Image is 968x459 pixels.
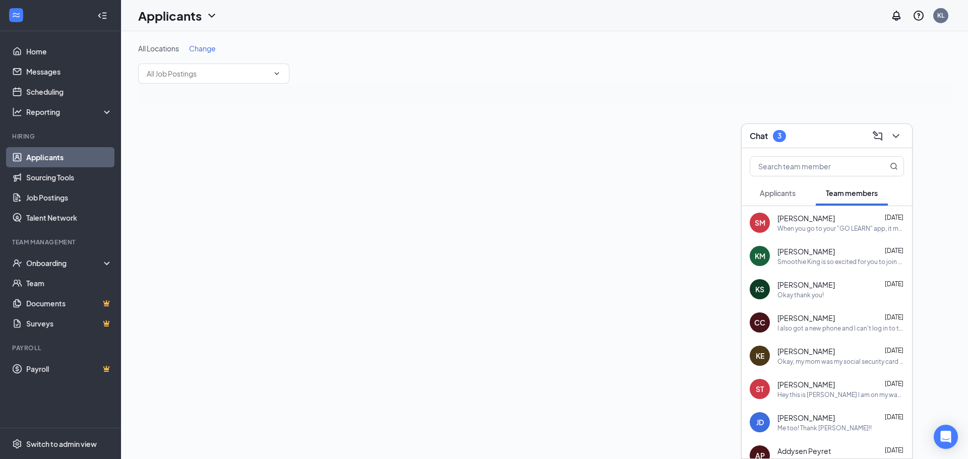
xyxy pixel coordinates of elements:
[26,313,112,334] a: SurveysCrown
[26,107,113,117] div: Reporting
[138,7,202,24] h1: Applicants
[750,130,768,142] h3: Chat
[12,132,110,141] div: Hiring
[755,218,765,228] div: SM
[26,41,112,61] a: Home
[12,439,22,449] svg: Settings
[777,291,824,299] div: Okay thank you!
[756,417,764,427] div: JD
[885,446,903,454] span: [DATE]
[885,214,903,221] span: [DATE]
[777,246,835,256] span: [PERSON_NAME]
[885,280,903,288] span: [DATE]
[26,293,112,313] a: DocumentsCrown
[760,188,796,198] span: Applicants
[147,68,269,79] input: All Job Postings
[885,313,903,321] span: [DATE]
[138,44,179,53] span: All Locations
[885,380,903,387] span: [DATE]
[26,147,112,167] a: Applicants
[750,157,870,176] input: Search team member
[206,10,218,22] svg: ChevronDown
[26,359,112,379] a: PayrollCrown
[870,128,886,144] button: ComposeMessage
[885,247,903,254] span: [DATE]
[189,44,216,53] span: Change
[26,258,104,268] div: Onboarding
[777,280,835,290] span: [PERSON_NAME]
[755,284,764,294] div: KS
[777,413,835,423] span: [PERSON_NAME]
[885,413,903,421] span: [DATE]
[97,11,107,21] svg: Collapse
[890,130,902,142] svg: ChevronDown
[273,70,281,78] svg: ChevronDown
[26,82,112,102] a: Scheduling
[777,132,781,140] div: 3
[888,128,904,144] button: ChevronDown
[872,130,884,142] svg: ComposeMessage
[826,188,878,198] span: Team members
[937,11,944,20] div: KL
[777,357,904,366] div: Okay, my mom was my social security card but i do know mine by heart
[890,162,898,170] svg: MagnifyingGlass
[12,107,22,117] svg: Analysis
[26,439,97,449] div: Switch to admin view
[913,10,925,22] svg: QuestionInfo
[777,213,835,223] span: [PERSON_NAME]
[777,379,835,389] span: [PERSON_NAME]
[11,10,21,20] svg: WorkstreamLogo
[777,257,904,266] div: Smoothie King is so excited for you to join our team! Do you know anyone else who might be intere...
[12,344,110,352] div: Payroll
[777,390,904,399] div: Hey this is [PERSON_NAME] I am on my way , I might be a few minutes late because my car is still ...
[934,425,958,449] div: Open Intercom Messenger
[26,61,112,82] a: Messages
[777,446,831,456] span: Addysen Peyret
[755,251,765,261] div: KM
[26,208,112,228] a: Talent Network
[26,273,112,293] a: Team
[777,324,904,333] div: I also got a new phone and I can't log in to the Go Learn app. I remember the user name and passw...
[756,384,764,394] div: ST
[890,10,902,22] svg: Notifications
[777,424,872,432] div: Me too! Thank [PERSON_NAME]!!
[756,351,764,361] div: KE
[26,167,112,187] a: Sourcing Tools
[12,238,110,246] div: Team Management
[754,317,765,327] div: CC
[777,313,835,323] span: [PERSON_NAME]
[885,347,903,354] span: [DATE]
[12,258,22,268] svg: UserCheck
[777,224,904,233] div: When you go to your "GO LEARN" app, it may require you to type in a http address. If it does, you...
[26,187,112,208] a: Job Postings
[777,346,835,356] span: [PERSON_NAME]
